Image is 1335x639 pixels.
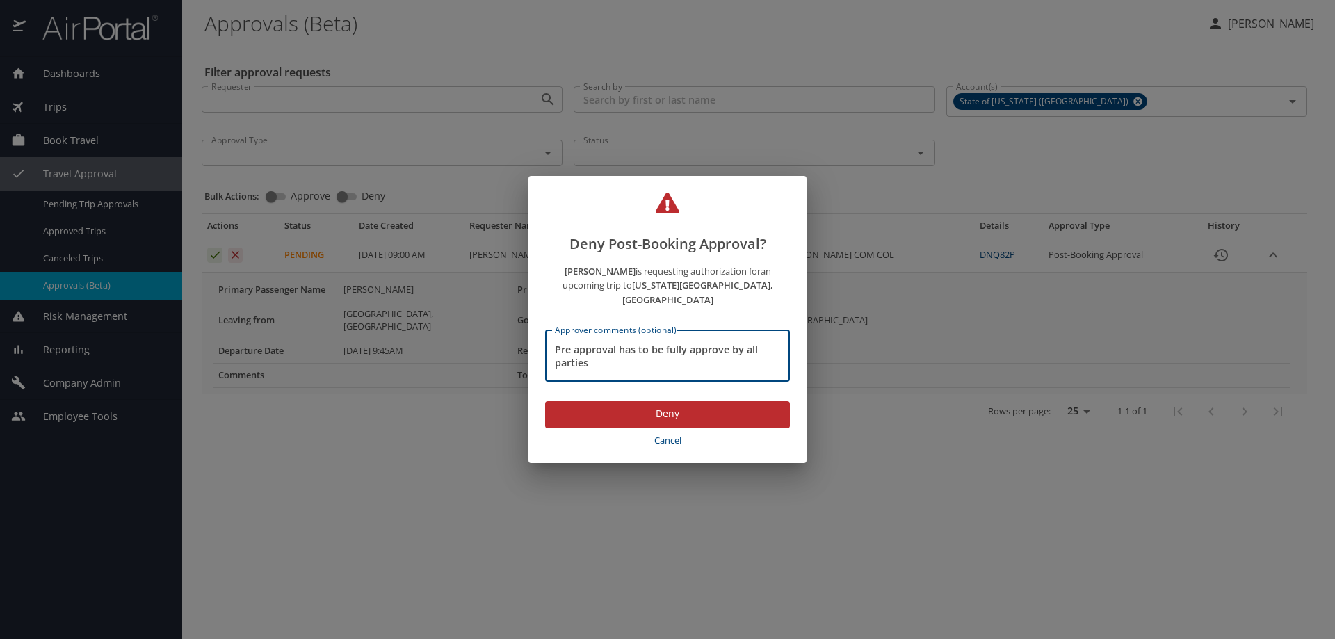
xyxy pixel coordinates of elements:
strong: [PERSON_NAME] [565,265,636,277]
button: Cancel [545,428,790,453]
strong: [US_STATE][GEOGRAPHIC_DATA], [GEOGRAPHIC_DATA] [622,279,773,306]
p: is requesting authorization for an upcoming trip to [545,264,790,307]
span: Cancel [551,432,784,448]
span: Deny [556,405,779,423]
button: Deny [545,401,790,428]
h2: Deny Post-Booking Approval? [545,193,790,255]
textarea: Pre approval has to be fully approve by all parties [555,343,780,369]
